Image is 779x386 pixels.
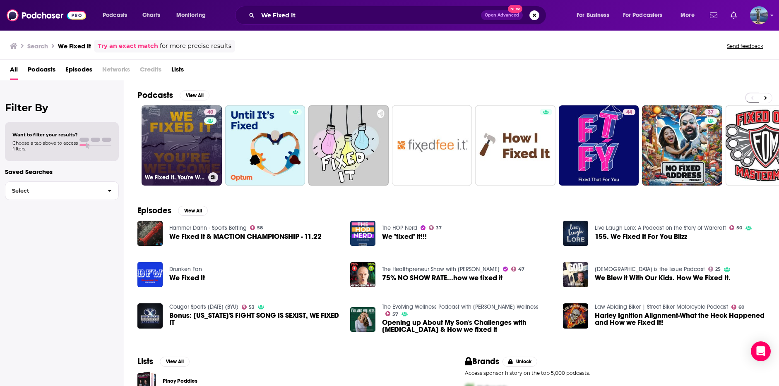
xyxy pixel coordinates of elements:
[642,105,722,186] a: 37
[5,102,119,114] h2: Filter By
[178,206,208,216] button: View All
[503,357,538,367] button: Unlock
[137,90,173,100] h2: Podcasts
[382,266,500,273] a: The Healthpreneur Show with Yuri Elkaim
[750,6,768,24] img: User Profile
[12,140,78,152] span: Choose a tab above to access filters.
[392,312,398,316] span: 57
[571,9,620,22] button: open menu
[5,188,101,193] span: Select
[137,356,153,367] h2: Lists
[618,9,675,22] button: open menu
[137,90,209,100] a: PodcastsView All
[5,168,119,176] p: Saved Searches
[258,9,481,22] input: Search podcasts, credits, & more...
[169,312,340,326] a: Bonus: UTAH'S FIGHT SONG IS SEXIST, WE FIXED IT
[137,205,171,216] h2: Episodes
[169,233,322,240] a: We Fixed It & MACTION CHAMPIONSHIP - 11.22
[7,7,86,23] img: Podchaser - Follow, Share and Rate Podcasts
[140,63,161,80] span: Credits
[28,63,55,80] a: Podcasts
[385,311,399,316] a: 57
[5,181,119,200] button: Select
[137,356,190,367] a: ListsView All
[137,9,165,22] a: Charts
[12,132,78,138] span: Want to filter your results?
[626,108,632,117] span: 44
[137,221,163,246] img: We Fixed It & MACTION CHAMPIONSHIP - 11.22
[160,41,231,51] span: for more precise results
[731,305,745,310] a: 60
[103,10,127,21] span: Podcasts
[180,91,209,100] button: View All
[511,267,525,272] a: 47
[750,6,768,24] button: Show profile menu
[350,307,375,332] img: Opening up About My Son's Challenges with Eczema & How we fixed it
[169,266,202,273] a: Drunken Fan
[623,109,635,115] a: 44
[727,8,740,22] a: Show notifications dropdown
[724,43,766,50] button: Send feedback
[577,10,609,21] span: For Business
[145,174,205,181] h3: We Fixed It. You're Welcome.
[382,319,553,333] a: Opening up About My Son's Challenges with Eczema & How we fixed it
[382,319,553,333] span: Opening up About My Son's Challenges with [MEDICAL_DATA] & How we fixed it
[242,305,255,310] a: 53
[169,303,238,310] a: Cougar Sports Saturday (BYU)
[708,108,714,117] span: 37
[169,224,247,231] a: Hammer Dahn - Sports Betting
[465,370,766,376] p: Access sponsor history on the top 5,000 podcasts.
[382,233,427,240] a: We "fixed" it!!!
[142,105,222,186] a: 40We Fixed It. You're Welcome.
[680,10,695,21] span: More
[169,274,205,281] a: We Fixed It
[250,225,263,230] a: 58
[595,233,687,240] span: 155. We Fixed It For You Blizz
[65,63,92,80] a: Episodes
[350,221,375,246] img: We "fixed" it!!!
[729,225,743,230] a: 50
[163,376,197,386] a: Pinoy Poddies
[27,42,48,50] h3: Search
[137,205,208,216] a: EpisodesView All
[10,63,18,80] a: All
[171,9,216,22] button: open menu
[382,224,417,231] a: The HOP Nerd
[518,267,524,271] span: 47
[595,274,731,281] span: We Blew it With Our Kids. How We Fixed It.
[102,63,130,80] span: Networks
[382,274,503,281] a: 75% NO SHOW RATE...how we fixed it
[97,9,138,22] button: open menu
[595,312,766,326] a: Harley Ignition Alignment-What the Heck Happened and How we Fixed It!
[137,303,163,329] img: Bonus: UTAH'S FIGHT SONG IS SEXIST, WE FIXED IT
[485,13,519,17] span: Open Advanced
[559,105,639,186] a: 44
[98,41,158,51] a: Try an exact match
[169,312,340,326] span: Bonus: [US_STATE]'S FIGHT SONG IS SEXIST, WE FIXED IT
[751,341,771,361] div: Open Intercom Messenger
[382,303,539,310] a: The Evolving Wellness Podcast with Sarah Kleiner Wellness
[436,226,442,230] span: 37
[137,262,163,287] img: We Fixed It
[563,221,588,246] a: 155. We Fixed It For You Blizz
[715,267,721,271] span: 25
[623,10,663,21] span: For Podcasters
[429,225,442,230] a: 37
[563,262,588,287] a: We Blew it With Our Kids. How We Fixed It.
[465,356,499,367] h2: Brands
[350,262,375,287] a: 75% NO SHOW RATE...how we fixed it
[249,305,255,309] span: 53
[595,266,705,273] a: God is the Issue Podcast
[257,226,263,230] span: 58
[171,63,184,80] a: Lists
